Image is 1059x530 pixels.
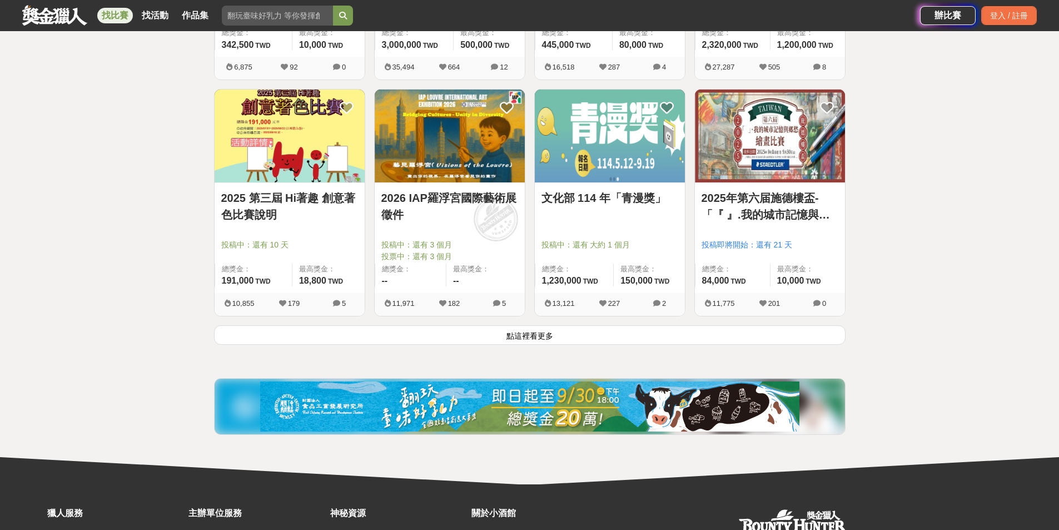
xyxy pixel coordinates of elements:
span: 總獎金： [382,27,447,38]
span: 16,518 [553,63,575,71]
span: TWD [743,42,758,49]
span: 總獎金： [542,264,607,275]
span: 最高獎金： [453,264,518,275]
a: 作品集 [177,8,213,23]
span: 18,800 [299,276,326,285]
span: 27,287 [713,63,735,71]
img: 11b6bcb1-164f-4f8f-8046-8740238e410a.jpg [260,382,799,432]
span: 10,855 [232,299,255,308]
div: 登入 / 註冊 [981,6,1037,25]
span: TWD [255,278,270,285]
span: 150,000 [620,276,653,285]
span: 最高獎金： [777,27,838,38]
span: -- [453,276,459,285]
span: 5 [502,299,506,308]
span: 3,000,000 [382,40,421,49]
span: 182 [448,299,460,308]
span: 35,494 [392,63,415,71]
span: 287 [608,63,620,71]
span: -- [382,276,388,285]
span: 2 [662,299,666,308]
div: 神秘資源 [330,507,466,520]
a: 2026 IAP羅浮宮國際藝術展徵件 [381,190,518,223]
span: 6,875 [234,63,252,71]
span: 總獎金： [542,27,605,38]
span: 最高獎金： [619,27,678,38]
span: 最高獎金： [620,264,678,275]
span: 最高獎金： [299,264,358,275]
span: TWD [654,278,669,285]
div: 關於小酒館 [471,507,607,520]
span: 12 [500,63,508,71]
span: 342,500 [222,40,254,49]
span: 0 [342,63,346,71]
span: 投票中：還有 3 個月 [381,251,518,262]
a: 2025年第六届施德樓盃-「『 』.我的城市記憶與鄉愁」繪畫比賽 [702,190,838,223]
input: 翻玩臺味好乳力 等你發揮創意！ [222,6,333,26]
span: 總獎金： [702,27,763,38]
a: 文化部 114 年「青漫獎」 [541,190,678,206]
span: 10,000 [299,40,326,49]
span: 500,000 [460,40,493,49]
a: Cover Image [695,90,845,183]
button: 點這裡看更多 [214,325,846,345]
span: 505 [768,63,780,71]
span: 投稿即將開始：還有 21 天 [702,239,838,251]
span: TWD [575,42,590,49]
span: 84,000 [702,276,729,285]
span: 201 [768,299,780,308]
span: TWD [255,42,270,49]
span: TWD [818,42,833,49]
span: TWD [730,278,745,285]
span: 總獎金： [222,27,285,38]
img: Cover Image [375,90,525,182]
span: 總獎金： [702,264,763,275]
span: TWD [583,278,598,285]
span: 最高獎金： [777,264,838,275]
span: TWD [328,42,343,49]
span: 445,000 [542,40,574,49]
span: 最高獎金： [460,27,518,38]
span: TWD [328,278,343,285]
a: 辦比賽 [920,6,976,25]
span: 10,000 [777,276,804,285]
img: Cover Image [215,90,365,182]
a: Cover Image [375,90,525,183]
span: 80,000 [619,40,647,49]
span: 11,775 [713,299,735,308]
span: TWD [806,278,821,285]
span: 664 [448,63,460,71]
a: Cover Image [535,90,685,183]
span: 8 [822,63,826,71]
a: 找活動 [137,8,173,23]
span: 總獎金： [382,264,440,275]
img: Cover Image [535,90,685,182]
a: 找比賽 [97,8,133,23]
span: 投稿中：還有 大約 1 個月 [541,239,678,251]
span: 227 [608,299,620,308]
img: Cover Image [695,90,845,182]
span: 總獎金： [222,264,285,275]
a: 2025 第三屆 Hi著趣 創意著色比賽說明 [221,190,358,223]
span: 5 [342,299,346,308]
span: 13,121 [553,299,575,308]
span: 4 [662,63,666,71]
span: TWD [494,42,509,49]
span: 1,230,000 [542,276,581,285]
span: 投稿中：還有 3 個月 [381,239,518,251]
span: TWD [423,42,438,49]
span: 191,000 [222,276,254,285]
span: 0 [822,299,826,308]
span: 投稿中：還有 10 天 [221,239,358,251]
span: TWD [648,42,663,49]
span: 179 [288,299,300,308]
span: 92 [290,63,297,71]
div: 主辦單位服務 [188,507,324,520]
span: 最高獎金： [299,27,358,38]
div: 獵人服務 [47,507,183,520]
span: 11,971 [392,299,415,308]
span: 2,320,000 [702,40,742,49]
a: Cover Image [215,90,365,183]
span: 1,200,000 [777,40,817,49]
